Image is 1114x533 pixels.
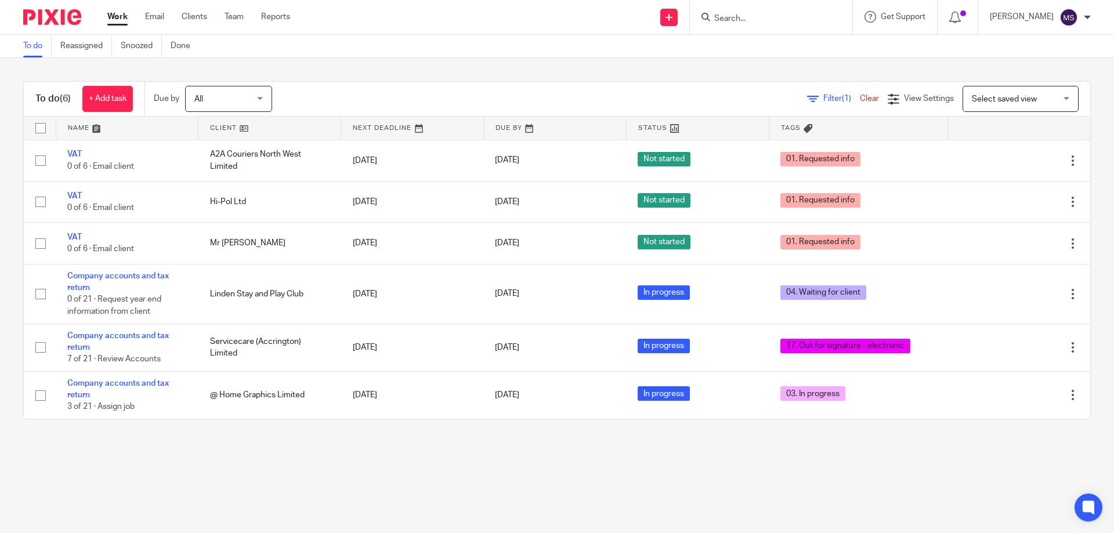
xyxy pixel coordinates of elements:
[23,35,52,57] a: To do
[67,245,134,253] span: 0 of 6 · Email client
[638,386,690,401] span: In progress
[780,386,845,401] span: 03. In progress
[225,11,244,23] a: Team
[781,125,801,131] span: Tags
[198,181,341,222] td: Hi-Pol Ltd
[780,152,860,166] span: 01. Requested info
[780,285,866,300] span: 04. Waiting for client
[171,35,199,57] a: Done
[261,11,290,23] a: Reports
[67,272,169,292] a: Company accounts and tax return
[67,355,161,363] span: 7 of 21 · Review Accounts
[194,95,203,103] span: All
[972,95,1037,103] span: Select saved view
[638,285,690,300] span: In progress
[860,95,879,103] a: Clear
[67,192,82,200] a: VAT
[198,324,341,371] td: Servicecare (Accrington) Limited
[67,150,82,158] a: VAT
[67,403,135,411] span: 3 of 21 · Assign job
[341,140,484,181] td: [DATE]
[198,264,341,324] td: Linden Stay and Play Club
[495,198,519,206] span: [DATE]
[881,13,925,21] span: Get Support
[341,324,484,371] td: [DATE]
[198,223,341,264] td: Mr [PERSON_NAME]
[198,371,341,419] td: @ Home Graphics Limited
[341,264,484,324] td: [DATE]
[145,11,164,23] a: Email
[638,152,690,166] span: Not started
[495,343,519,351] span: [DATE]
[638,339,690,353] span: In progress
[35,93,71,105] h1: To do
[638,193,690,208] span: Not started
[67,233,82,241] a: VAT
[182,11,207,23] a: Clients
[780,235,860,249] span: 01. Requested info
[495,290,519,298] span: [DATE]
[341,371,484,419] td: [DATE]
[823,95,860,103] span: Filter
[60,94,71,103] span: (6)
[23,9,81,25] img: Pixie
[842,95,851,103] span: (1)
[82,86,133,112] a: + Add task
[341,223,484,264] td: [DATE]
[154,93,179,104] p: Due by
[990,11,1054,23] p: [PERSON_NAME]
[198,140,341,181] td: A2A Couriers North West Limited
[495,391,519,399] span: [DATE]
[1059,8,1078,27] img: svg%3E
[713,14,818,24] input: Search
[780,193,860,208] span: 01. Requested info
[638,235,690,249] span: Not started
[67,379,169,399] a: Company accounts and tax return
[67,296,161,316] span: 0 of 21 · Request year end information from client
[495,239,519,247] span: [DATE]
[780,339,910,353] span: 17. Out for signature - electronic
[121,35,162,57] a: Snoozed
[67,332,169,351] a: Company accounts and tax return
[904,95,954,103] span: View Settings
[60,35,112,57] a: Reassigned
[67,162,134,171] span: 0 of 6 · Email client
[107,11,128,23] a: Work
[341,181,484,222] td: [DATE]
[495,157,519,165] span: [DATE]
[67,204,134,212] span: 0 of 6 · Email client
